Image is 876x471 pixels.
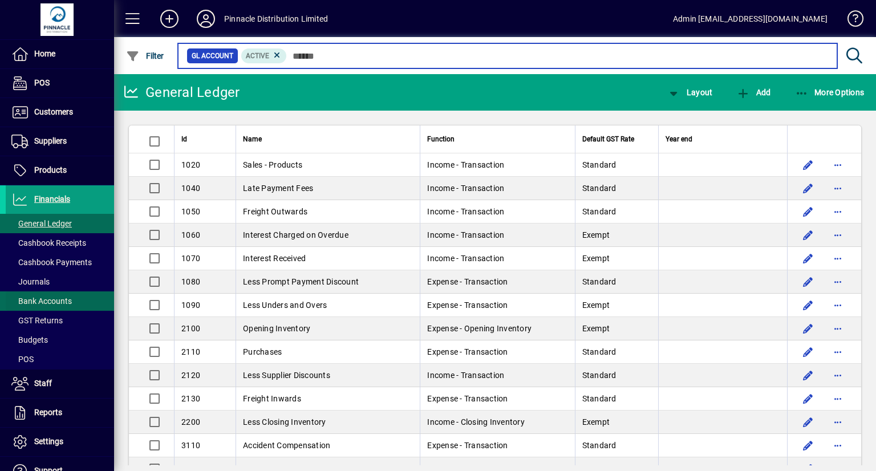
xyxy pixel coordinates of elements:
[582,133,634,145] span: Default GST Rate
[6,370,114,398] a: Staff
[188,9,224,29] button: Profile
[6,272,114,291] a: Journals
[829,226,847,244] button: More options
[181,133,229,145] div: Id
[126,51,164,60] span: Filter
[181,394,200,403] span: 2130
[243,207,307,216] span: Freight Outwards
[582,394,617,403] span: Standard
[799,226,817,244] button: Edit
[829,389,847,408] button: More options
[795,88,865,97] span: More Options
[243,371,330,380] span: Less Supplier Discounts
[243,230,348,239] span: Interest Charged on Overdue
[799,343,817,361] button: Edit
[829,413,847,431] button: More options
[799,389,817,408] button: Edit
[427,301,508,310] span: Expense - Transaction
[427,184,504,193] span: Income - Transaction
[11,355,34,364] span: POS
[181,441,200,450] span: 3110
[243,133,413,145] div: Name
[243,133,262,145] span: Name
[667,88,712,97] span: Layout
[733,82,773,103] button: Add
[34,78,50,87] span: POS
[6,350,114,369] a: POS
[799,156,817,174] button: Edit
[799,249,817,267] button: Edit
[181,324,200,333] span: 2100
[839,2,862,39] a: Knowledge Base
[243,417,326,427] span: Less Closing Inventory
[799,296,817,314] button: Edit
[6,98,114,127] a: Customers
[829,156,847,174] button: More options
[6,291,114,311] a: Bank Accounts
[799,413,817,431] button: Edit
[181,301,200,310] span: 1090
[34,49,55,58] span: Home
[799,319,817,338] button: Edit
[6,311,114,330] a: GST Returns
[6,127,114,156] a: Suppliers
[6,233,114,253] a: Cashbook Receipts
[6,428,114,456] a: Settings
[6,156,114,185] a: Products
[799,202,817,221] button: Edit
[427,277,508,286] span: Expense - Transaction
[243,347,282,356] span: Purchases
[799,273,817,291] button: Edit
[582,301,610,310] span: Exempt
[427,133,455,145] span: Function
[673,10,828,28] div: Admin [EMAIL_ADDRESS][DOMAIN_NAME]
[427,160,504,169] span: Income - Transaction
[582,324,610,333] span: Exempt
[34,165,67,174] span: Products
[181,347,200,356] span: 2110
[246,52,269,60] span: Active
[582,371,617,380] span: Standard
[829,296,847,314] button: More options
[664,82,715,103] button: Layout
[34,107,73,116] span: Customers
[34,194,70,204] span: Financials
[11,335,48,344] span: Budgets
[11,297,72,306] span: Bank Accounts
[427,254,504,263] span: Income - Transaction
[34,408,62,417] span: Reports
[799,366,817,384] button: Edit
[181,133,187,145] span: Id
[427,324,532,333] span: Expense - Opening Inventory
[181,417,200,427] span: 2200
[6,214,114,233] a: General Ledger
[799,436,817,454] button: Edit
[427,394,508,403] span: Expense - Transaction
[11,316,63,325] span: GST Returns
[34,437,63,446] span: Settings
[829,319,847,338] button: More options
[829,179,847,197] button: More options
[181,277,200,286] span: 1080
[6,330,114,350] a: Budgets
[582,277,617,286] span: Standard
[6,253,114,272] a: Cashbook Payments
[243,277,359,286] span: Less Prompt Payment Discount
[181,371,200,380] span: 2120
[123,83,240,101] div: General Ledger
[582,347,617,356] span: Standard
[34,136,67,145] span: Suppliers
[799,179,817,197] button: Edit
[792,82,867,103] button: More Options
[736,88,770,97] span: Add
[181,207,200,216] span: 1050
[6,69,114,98] a: POS
[243,324,310,333] span: Opening Inventory
[243,441,330,450] span: Accident Compensation
[192,50,233,62] span: GL Account
[582,417,610,427] span: Exempt
[427,417,525,427] span: Income - Closing Inventory
[427,230,504,239] span: Income - Transaction
[427,371,504,380] span: Income - Transaction
[829,202,847,221] button: More options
